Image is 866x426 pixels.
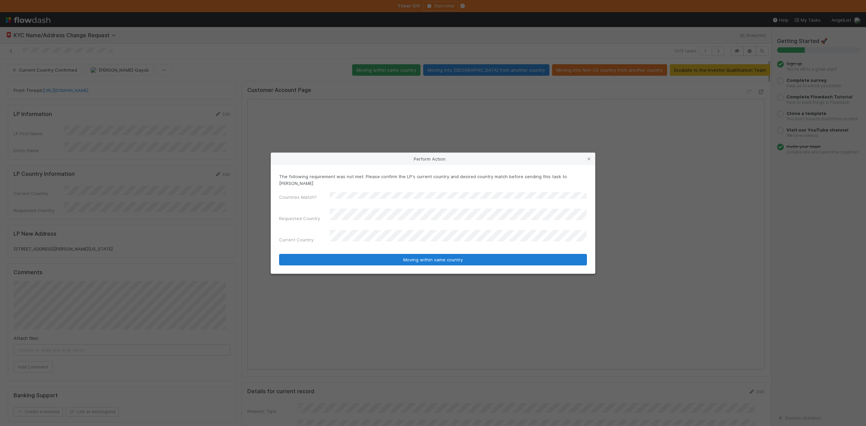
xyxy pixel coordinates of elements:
div: Perform Action [271,153,595,165]
label: Countries Match? [279,194,317,200]
label: Requested Country [279,215,320,222]
button: Moving within same country [279,254,587,265]
p: The following requirement was not met: Please confirm the LP's current country and desired countr... [279,173,587,187]
label: Current Country [279,236,314,243]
